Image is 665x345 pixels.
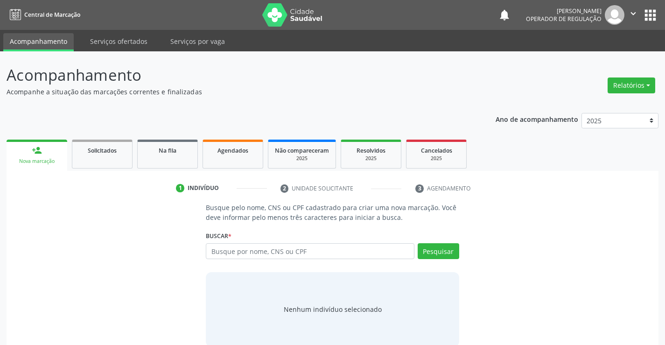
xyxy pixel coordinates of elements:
[164,33,231,49] a: Serviços por vaga
[413,155,460,162] div: 2025
[642,7,658,23] button: apps
[275,155,329,162] div: 2025
[526,7,602,15] div: [PERSON_NAME]
[84,33,154,49] a: Serviços ofertados
[275,147,329,155] span: Não compareceram
[13,158,61,165] div: Nova marcação
[24,11,80,19] span: Central de Marcação
[605,5,624,25] img: img
[7,7,80,22] a: Central de Marcação
[217,147,248,155] span: Agendados
[206,243,414,259] input: Busque por nome, CNS ou CPF
[496,113,578,125] p: Ano de acompanhamento
[348,155,394,162] div: 2025
[357,147,385,155] span: Resolvidos
[188,184,219,192] div: Indivíduo
[32,145,42,155] div: person_add
[284,304,382,314] div: Nenhum indivíduo selecionado
[421,147,452,155] span: Cancelados
[176,184,184,192] div: 1
[418,243,459,259] button: Pesquisar
[206,203,459,222] p: Busque pelo nome, CNS ou CPF cadastrado para criar uma nova marcação. Você deve informar pelo men...
[624,5,642,25] button: 
[206,229,231,243] label: Buscar
[7,87,463,97] p: Acompanhe a situação das marcações correntes e finalizadas
[608,77,655,93] button: Relatórios
[159,147,176,155] span: Na fila
[3,33,74,51] a: Acompanhamento
[498,8,511,21] button: notifications
[526,15,602,23] span: Operador de regulação
[7,63,463,87] p: Acompanhamento
[628,8,638,19] i: 
[88,147,117,155] span: Solicitados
